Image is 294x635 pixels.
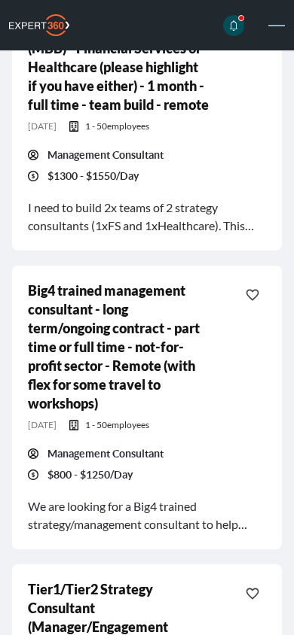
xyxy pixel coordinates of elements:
svg: icon [228,20,239,31]
svg: icon [28,448,38,459]
svg: icon [28,171,38,181]
span: $1300 - $1550/Day [47,169,139,184]
div: I need to build 2x teams of 2 strategy consultants (1xFS and 1xHealthcare). This project brief is... [28,199,266,235]
span: $800 - $1250/Day [47,467,133,482]
span: [DATE] [28,120,57,132]
svg: icon [28,150,38,160]
span: Management Consultant [47,147,164,163]
div: We are looking for a Big4 trained strategy/management consultant to help project manage and imple... [28,497,266,533]
svg: icon [245,287,260,302]
svg: icon [245,586,260,601]
span: [DATE] [28,419,57,431]
img: Expert360 [9,14,69,36]
a: Big4 trained management consultant - long term/ongoing contract - part time or full time - not-fo... [28,282,200,412]
svg: icon [69,420,79,430]
span: 1 - 50 employees [85,120,149,132]
span: 1 - 50 employees [85,419,149,431]
svg: icon [69,121,79,132]
span: Management Consultant [47,446,164,461]
svg: icon [28,469,38,480]
a: Big4 trained management consultant - long term/ongoing contract - part time or full time - not-fo... [12,266,282,549]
